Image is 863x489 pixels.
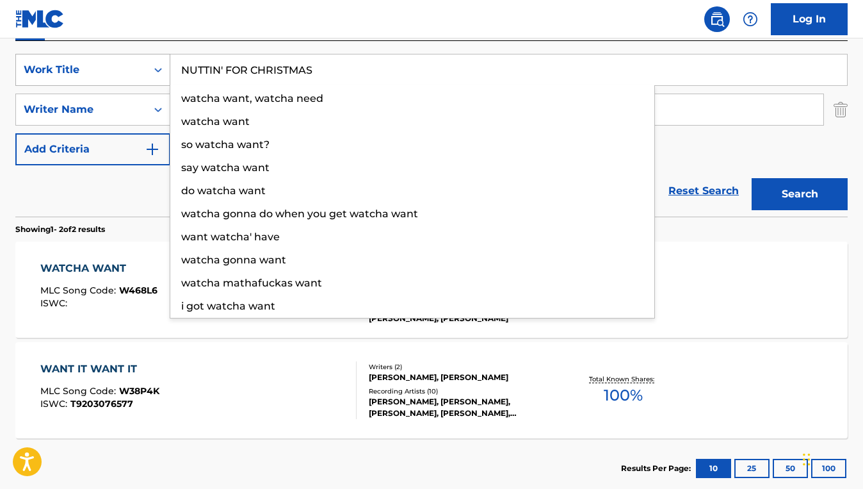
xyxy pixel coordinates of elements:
[70,398,133,410] span: T9203076577
[24,102,139,117] div: Writer Name
[752,178,848,210] button: Search
[834,94,848,126] img: Delete Criterion
[40,398,70,410] span: ISWC :
[24,62,139,78] div: Work Title
[604,384,643,407] span: 100 %
[621,463,694,474] p: Results Per Page:
[181,92,323,104] span: watcha want, watcha need
[40,385,119,397] span: MLC Song Code :
[369,396,554,419] div: [PERSON_NAME], [PERSON_NAME], [PERSON_NAME], [PERSON_NAME], [PERSON_NAME]
[738,6,763,32] div: Help
[704,6,730,32] a: Public Search
[589,374,657,384] p: Total Known Shares:
[15,242,848,338] a: WATCHA WANTMLC Song Code:W468L6ISWC:Writers (6)[PERSON_NAME], [PERSON_NAME], [PERSON_NAME], [PERS...
[15,54,848,217] form: Search Form
[119,285,157,296] span: W468L6
[181,115,250,128] span: watcha want
[181,162,270,174] span: say watcha want
[40,361,159,377] div: WANT IT WANT IT
[696,459,731,478] button: 10
[181,300,275,312] span: i got watcha want
[119,385,159,397] span: W38P4K
[15,133,170,165] button: Add Criteria
[15,10,65,28] img: MLC Logo
[181,185,266,197] span: do watcha want
[181,277,322,289] span: watcha mathafuckas want
[709,12,725,27] img: search
[15,342,848,438] a: WANT IT WANT ITMLC Song Code:W38P4KISWC:T9203076577Writers (2)[PERSON_NAME], [PERSON_NAME]Recordi...
[181,231,280,243] span: want watcha' have
[181,208,418,220] span: watcha gonna do when you get watcha want
[369,362,554,372] div: Writers ( 2 )
[734,459,770,478] button: 25
[40,297,70,309] span: ISWC :
[15,224,105,235] p: Showing 1 - 2 of 2 results
[181,138,270,151] span: so watcha want?
[40,261,157,276] div: WATCHA WANT
[369,372,554,383] div: [PERSON_NAME], [PERSON_NAME]
[803,440,811,479] div: Drag
[181,254,286,266] span: watcha gonna want
[743,12,758,27] img: help
[40,285,119,296] span: MLC Song Code :
[145,142,160,157] img: 9d2ae6d4665cec9f34b9.svg
[662,177,745,205] a: Reset Search
[771,3,848,35] a: Log In
[369,386,554,396] div: Recording Artists ( 10 )
[799,427,863,489] iframe: Chat Widget
[773,459,808,478] button: 50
